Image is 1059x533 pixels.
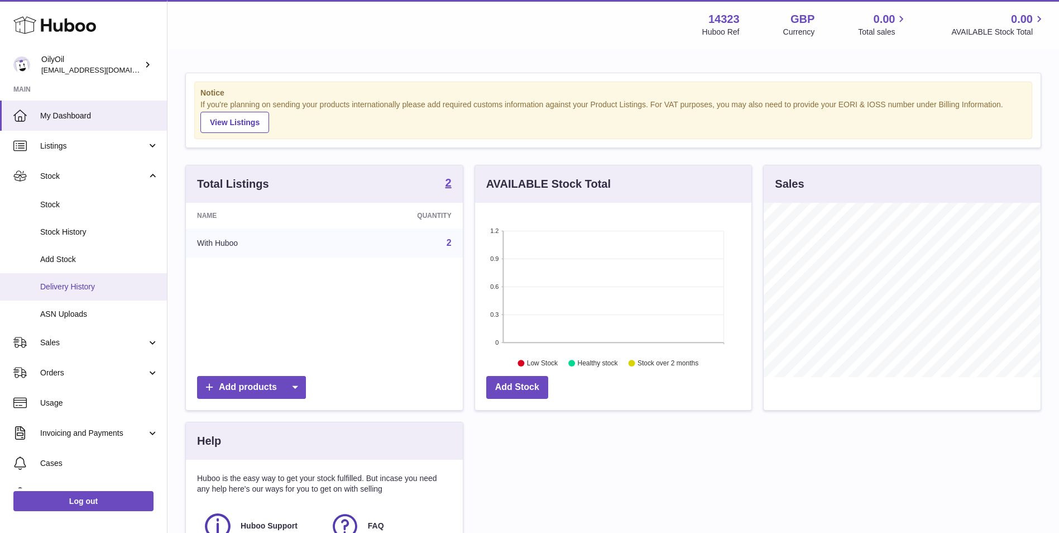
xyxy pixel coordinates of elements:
[186,229,332,258] td: With Huboo
[858,12,908,37] a: 0.00 Total sales
[790,12,814,27] strong: GBP
[40,458,159,469] span: Cases
[527,359,558,367] text: Low Stock
[40,398,159,408] span: Usage
[41,54,142,75] div: OilyOil
[702,27,740,37] div: Huboo Ref
[40,428,147,439] span: Invoicing and Payments
[197,376,306,399] a: Add products
[197,434,221,449] h3: Help
[858,27,908,37] span: Total sales
[775,177,804,192] h3: Sales
[490,311,499,318] text: 0.3
[1011,12,1033,27] span: 0.00
[40,227,159,237] span: Stock History
[368,521,384,531] span: FAQ
[200,112,269,133] a: View Listings
[486,177,611,192] h3: AVAILABLE Stock Total
[951,12,1046,37] a: 0.00 AVAILABLE Stock Total
[332,203,462,229] th: Quantity
[40,337,147,348] span: Sales
[708,12,740,27] strong: 14323
[486,376,548,399] a: Add Stock
[241,521,298,531] span: Huboo Support
[13,56,30,73] img: internalAdmin-14323@internal.huboo.com
[197,177,269,192] h3: Total Listings
[40,309,159,320] span: ASN Uploads
[445,177,452,188] strong: 2
[40,141,147,151] span: Listings
[447,238,452,248] a: 2
[41,65,164,74] span: [EMAIL_ADDRESS][DOMAIN_NAME]
[197,473,452,494] p: Huboo is the easy way to get your stock fulfilled. But incase you need any help here's our ways f...
[783,27,815,37] div: Currency
[577,359,618,367] text: Healthy stock
[40,111,159,121] span: My Dashboard
[874,12,895,27] span: 0.00
[200,88,1026,98] strong: Notice
[951,27,1046,37] span: AVAILABLE Stock Total
[40,282,159,292] span: Delivery History
[495,339,499,346] text: 0
[40,199,159,210] span: Stock
[186,203,332,229] th: Name
[40,254,159,265] span: Add Stock
[490,255,499,262] text: 0.9
[40,171,147,182] span: Stock
[638,359,698,367] text: Stock over 2 months
[200,99,1026,133] div: If you're planning on sending your products internationally please add required customs informati...
[490,283,499,290] text: 0.6
[13,491,154,511] a: Log out
[490,227,499,234] text: 1.2
[40,368,147,378] span: Orders
[445,177,452,191] a: 2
